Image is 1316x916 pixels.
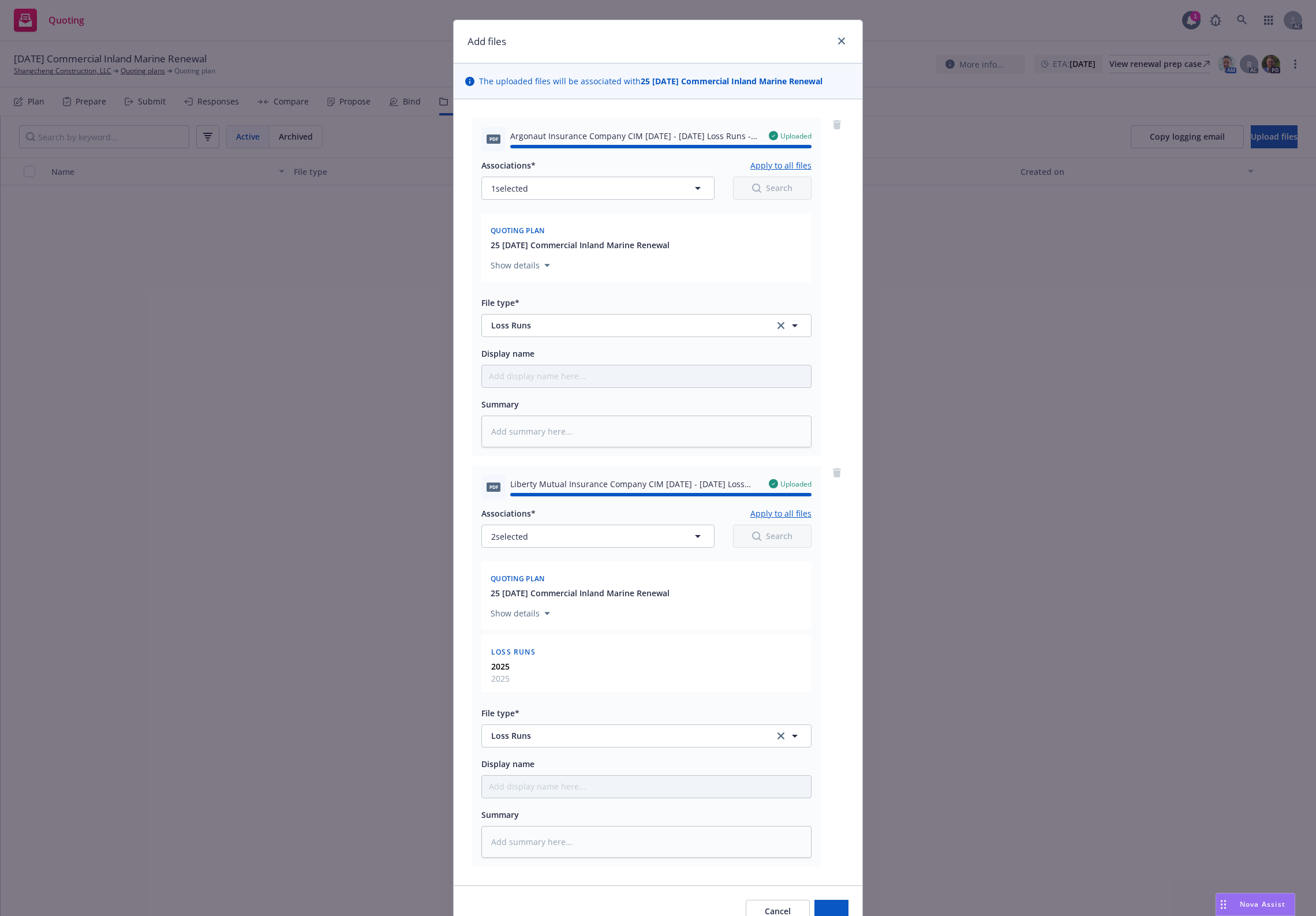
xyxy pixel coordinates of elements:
[491,661,510,672] strong: 2025
[491,672,510,685] span: 2025
[481,508,536,519] span: Associations*
[491,730,758,742] span: Loss Runs
[481,314,812,337] button: Loss Runsclear selection
[1240,899,1285,909] span: Nova Assist
[479,75,822,87] span: The uploaded files will be associated with
[491,239,670,251] button: 25 [DATE] Commercial Inland Marine Renewal
[491,226,545,235] span: Quoting plan
[491,574,545,584] span: Quoting plan
[1216,893,1231,915] div: Drag to move
[780,479,812,489] span: Uploaded
[830,118,844,132] a: remove
[481,399,519,410] span: Summary
[481,160,536,171] span: Associations*
[481,724,812,747] button: Loss Runsclear selection
[487,134,500,143] span: pdf
[486,607,555,620] button: Show details
[482,365,811,387] input: Add display name here...
[481,809,519,820] span: Summary
[481,525,715,548] button: 2selected
[481,708,519,719] span: File type*
[491,647,536,657] span: Loss Runs
[1216,893,1295,916] button: Nova Assist
[486,259,555,272] button: Show details
[835,34,848,48] a: close
[491,587,670,599] button: 25 [DATE] Commercial Inland Marine Renewal
[482,776,811,798] input: Add display name here...
[750,158,812,172] button: Apply to all files
[510,130,760,142] span: Argonaut Insurance Company CIM [DATE] - [DATE] Loss Runs - Valued [DATE].pdf
[830,466,844,480] a: remove
[780,131,812,141] span: Uploaded
[641,76,822,87] strong: 25 [DATE] Commercial Inland Marine Renewal
[491,182,528,195] span: 1 selected
[481,297,519,308] span: File type*
[481,348,534,359] span: Display name
[491,530,528,543] span: 2 selected
[750,506,812,520] button: Apply to all files
[510,478,760,490] span: Liberty Mutual Insurance Company CIM [DATE] - [DATE] Loss Runs - Valued [DATE].pdf
[774,319,788,332] a: clear selection
[487,483,500,491] span: pdf
[481,177,715,200] button: 1selected
[468,34,506,49] h1: Add files
[774,729,788,743] a: clear selection
[491,319,758,331] span: Loss Runs
[481,758,534,769] span: Display name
